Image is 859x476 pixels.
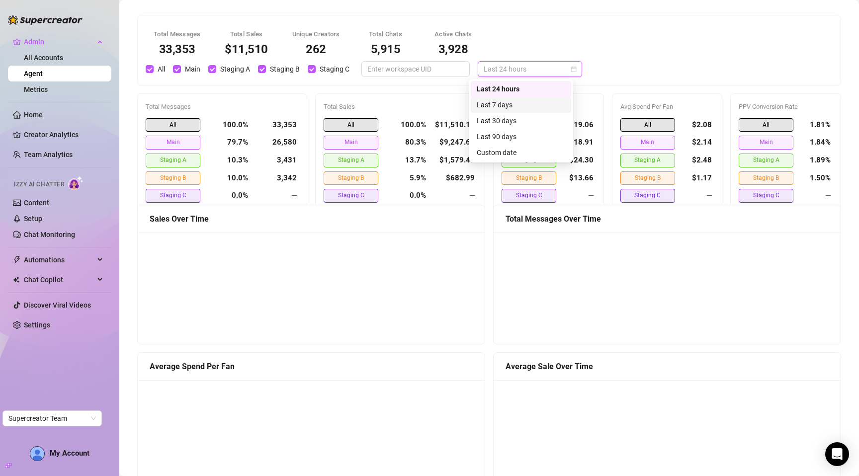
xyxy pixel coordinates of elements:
[564,171,596,185] div: $13.66
[24,127,103,143] a: Creator Analytics
[208,118,248,132] div: 100.0%
[434,154,477,167] div: $1,579.47
[24,252,94,268] span: Automations
[801,189,833,203] div: —
[24,321,50,329] a: Settings
[620,118,675,132] span: All
[316,64,353,75] span: Staging C
[24,272,94,288] span: Chat Copilot
[620,136,675,150] span: Main
[24,215,42,223] a: Setup
[683,189,714,203] div: —
[24,85,48,93] a: Metrics
[256,136,299,150] div: 26,580
[801,136,833,150] div: 1.84%
[477,83,565,94] div: Last 24 hours
[502,189,556,203] span: Staging C
[683,118,714,132] div: $2.08
[24,199,49,207] a: Content
[146,102,299,112] div: Total Messages
[150,213,473,225] div: Sales Over Time
[24,70,43,78] a: Agent
[471,145,571,160] div: Custom date
[434,171,477,185] div: $682.99
[471,129,571,145] div: Last 90 days
[324,136,378,150] span: Main
[24,111,43,119] a: Home
[208,171,248,185] div: 10.0%
[256,189,299,203] div: —
[739,102,833,112] div: PPV Conversion Rate
[146,118,200,132] span: All
[68,176,84,190] img: AI Chatter
[620,154,675,167] span: Staging A
[620,102,714,112] div: Avg Spend Per Fan
[13,256,21,264] span: thunderbolt
[386,154,426,167] div: 13.7%
[24,54,63,62] a: All Accounts
[14,180,64,189] span: Izzy AI Chatter
[30,447,44,461] img: AD_cMMTxCeTpmN1d5MnKJ1j-_uXZCpTKapSSqNGg4PyXtR_tCW7gZXTNmFz2tpVv9LSyNV7ff1CaS4f4q0HLYKULQOwoM5GQR...
[266,64,304,75] span: Staging B
[434,118,477,132] div: $11,510.13
[8,15,83,25] img: logo-BBDzfeDw.svg
[386,136,426,150] div: 80.3%
[434,136,477,150] div: $9,247.67
[620,171,675,185] span: Staging B
[292,43,340,55] div: 262
[471,81,571,97] div: Last 24 hours
[324,118,378,132] span: All
[146,136,200,150] span: Main
[564,154,596,167] div: $24.30
[502,171,556,185] span: Staging B
[801,118,833,132] div: 1.81%
[564,136,596,150] div: $18.91
[364,29,408,39] div: Total Chats
[367,64,456,75] input: Enter workspace UID
[292,29,340,39] div: Unique Creators
[208,136,248,150] div: 79.7%
[477,131,565,142] div: Last 90 days
[154,29,201,39] div: Total Messages
[386,189,426,203] div: 0.0%
[431,29,475,39] div: Active Chats
[181,64,204,75] span: Main
[477,115,565,126] div: Last 30 days
[256,118,299,132] div: 33,353
[739,154,793,167] span: Staging A
[146,154,200,167] span: Staging A
[216,64,254,75] span: Staging A
[225,29,268,39] div: Total Sales
[24,231,75,238] a: Chat Monitoring
[506,213,829,225] div: Total Messages Over Time
[386,171,426,185] div: 5.9%
[324,189,378,203] span: Staging C
[571,66,577,72] span: calendar
[386,118,426,132] div: 100.0%
[324,171,378,185] span: Staging B
[477,147,565,158] div: Custom date
[50,449,89,458] span: My Account
[146,189,200,203] span: Staging C
[256,171,299,185] div: 3,342
[324,154,378,167] span: Staging A
[256,154,299,167] div: 3,431
[739,136,793,150] span: Main
[801,154,833,167] div: 1.89%
[739,189,793,203] span: Staging C
[739,171,793,185] span: Staging B
[225,43,268,55] div: $11,510
[683,136,714,150] div: $2.14
[13,276,19,283] img: Chat Copilot
[564,189,596,203] div: —
[683,171,714,185] div: $1.17
[739,118,793,132] span: All
[801,171,833,185] div: 1.50%
[154,64,169,75] span: All
[477,99,565,110] div: Last 7 days
[825,442,849,466] div: Open Intercom Messenger
[683,154,714,167] div: $2.48
[208,189,248,203] div: 0.0%
[506,360,829,373] div: Average Sale Over Time
[431,43,475,55] div: 3,928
